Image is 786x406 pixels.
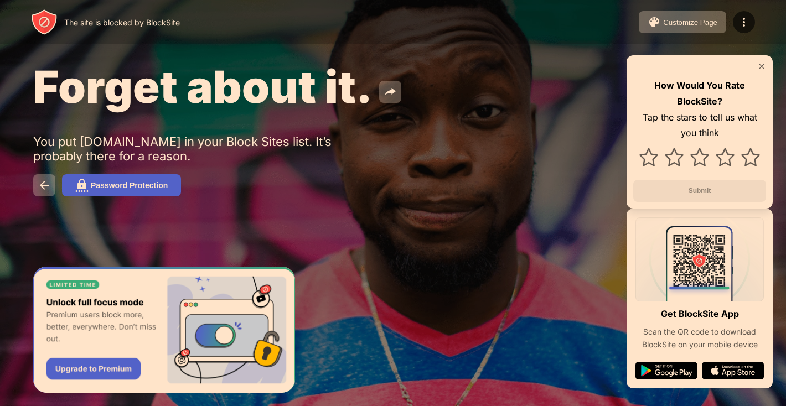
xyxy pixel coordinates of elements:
[690,148,709,166] img: star.svg
[663,18,717,27] div: Customize Page
[635,326,764,351] div: Scan the QR code to download BlockSite on your mobile device
[665,148,684,166] img: star.svg
[91,181,168,190] div: Password Protection
[648,15,661,29] img: pallet.svg
[633,180,766,202] button: Submit
[62,174,181,196] button: Password Protection
[702,362,764,379] img: app-store.svg
[31,9,58,35] img: header-logo.svg
[716,148,735,166] img: star.svg
[635,362,697,379] img: google-play.svg
[33,267,295,393] iframe: Banner
[639,11,726,33] button: Customize Page
[38,179,51,192] img: back.svg
[64,18,180,27] div: The site is blocked by BlockSite
[33,134,375,163] div: You put [DOMAIN_NAME] in your Block Sites list. It’s probably there for a reason.
[639,148,658,166] img: star.svg
[635,217,764,301] img: qrcode.svg
[633,77,766,110] div: How Would You Rate BlockSite?
[757,62,766,71] img: rate-us-close.svg
[661,306,739,322] div: Get BlockSite App
[741,148,760,166] img: star.svg
[737,15,751,29] img: menu-icon.svg
[33,60,373,113] span: Forget about it.
[75,179,89,192] img: password.svg
[384,85,397,98] img: share.svg
[633,110,766,142] div: Tap the stars to tell us what you think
